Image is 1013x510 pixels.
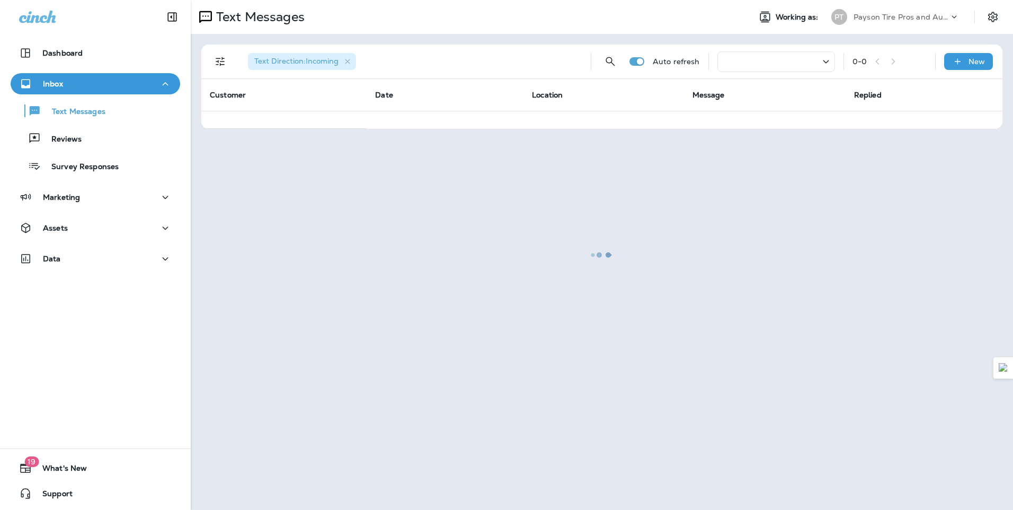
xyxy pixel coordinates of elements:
button: Dashboard [11,42,180,64]
button: Reviews [11,127,180,150]
span: 19 [24,456,39,467]
p: Survey Responses [41,162,119,172]
button: Survey Responses [11,155,180,177]
span: What's New [32,464,87,477]
button: Data [11,248,180,269]
p: Reviews [41,135,82,145]
p: Assets [43,224,68,232]
button: Text Messages [11,100,180,122]
p: Inbox [43,80,63,88]
p: Data [43,254,61,263]
span: Support [32,489,73,502]
button: Assets [11,217,180,239]
button: Support [11,483,180,504]
button: Marketing [11,187,180,208]
p: Dashboard [42,49,83,57]
button: Collapse Sidebar [157,6,187,28]
button: Inbox [11,73,180,94]
p: Marketing [43,193,80,201]
button: 19What's New [11,458,180,479]
p: Text Messages [41,107,105,117]
p: New [968,57,985,66]
img: Detect Auto [999,363,1008,373]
